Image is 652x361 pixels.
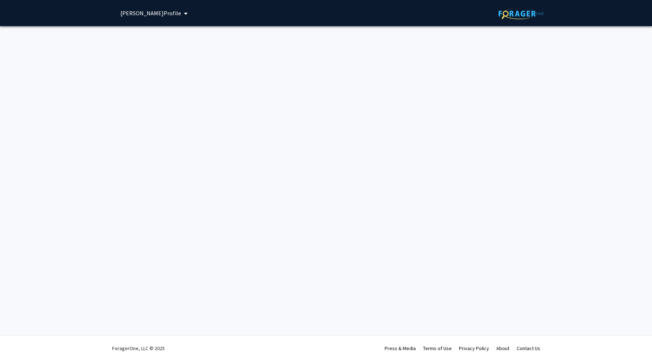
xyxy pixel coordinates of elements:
[499,8,544,19] img: ForagerOne Logo
[459,345,489,352] a: Privacy Policy
[517,345,540,352] a: Contact Us
[120,9,181,17] span: [PERSON_NAME] Profile
[423,345,452,352] a: Terms of Use
[112,336,165,361] div: ForagerOne, LLC © 2025
[385,345,416,352] a: Press & Media
[496,345,509,352] a: About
